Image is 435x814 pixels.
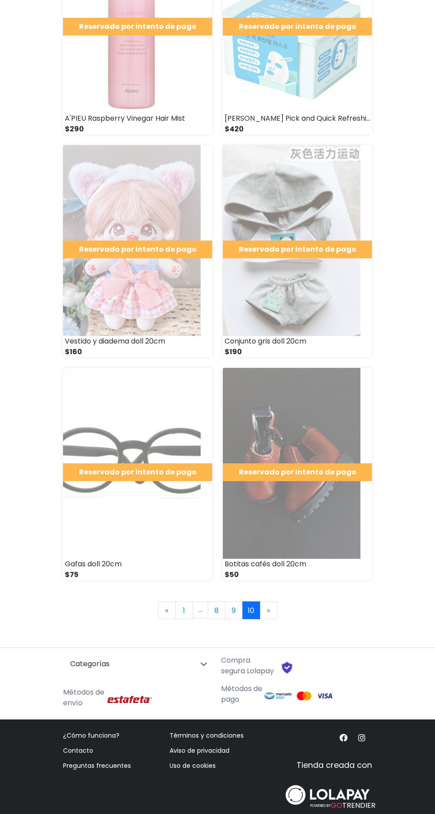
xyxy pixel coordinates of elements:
[223,113,372,124] div: [PERSON_NAME] Pick and Quick Refreshing Aqua Mask Sheet
[221,655,275,676] p: Compra segura Lolapay
[223,347,372,357] div: $190
[283,782,372,808] img: logo_white.svg
[223,463,372,481] div: Reservado por intento de pago
[63,347,212,357] div: $160
[331,800,342,810] span: GO
[170,746,229,755] a: Aviso de privacidad
[223,241,372,258] div: Reservado por intento de pago
[316,691,332,701] img: Visa Logo
[223,145,360,336] img: small_1709771942198.jpeg
[63,655,214,673] a: Categorías
[175,601,193,619] a: 1
[63,569,212,580] div: $75
[63,336,212,347] div: Vestido y diadema doll 20cm
[63,368,201,559] img: small_1694631499133.jpeg
[63,241,212,258] div: Reservado por intento de pago
[310,803,331,808] span: POWERED BY
[208,601,225,619] a: 8
[63,746,93,755] a: Contacto
[275,661,299,675] img: Shield Logo
[221,684,265,705] p: Métodos de pago
[223,559,372,569] div: Botitas cafés doll 20cm
[158,601,176,619] a: Previous
[170,761,216,770] a: Uso de cookies
[63,463,212,481] div: Reservado por intento de pago
[63,145,201,336] img: small_1711026487702.jpeg
[283,778,372,812] a: POWERED BYGOTRENDIER
[265,688,291,703] img: Mercado Pago Logo
[310,800,376,811] span: TRENDIER
[223,18,372,36] div: Reservado por intento de pago
[223,368,360,559] img: small_1712288906760.jpeg
[63,601,372,619] nav: Page navigation
[63,124,212,134] div: $290
[223,145,372,357] a: Reservado por intento de pago Conjunto gris doll 20cm $190
[63,145,212,357] a: Reservado por intento de pago Vestido y diadema doll 20cm $160
[297,759,372,771] p: Tienda creada con
[63,731,119,740] a: ¿Cómo funciona?
[63,113,212,124] div: A'PIEU Raspberry Vinegar Hair Mist
[223,124,372,134] div: $420
[63,18,212,36] div: Reservado por intento de pago
[223,569,372,580] div: $50
[165,605,168,616] span: «
[242,601,260,619] a: 10
[296,691,312,701] img: Mastercard Logo
[223,368,372,580] a: Reservado por intento de pago Botitas cafés doll 20cm $50
[63,559,212,569] div: Gafas doll 20cm
[107,687,152,712] img: Estafeta Logo
[63,687,107,708] p: Métodos de envío
[225,601,243,619] a: 9
[170,731,244,740] a: Términos y condiciones
[63,368,212,580] a: Reservado por intento de pago Gafas doll 20cm $75
[223,336,372,347] div: Conjunto gris doll 20cm
[63,761,131,770] a: Preguntas frecuentes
